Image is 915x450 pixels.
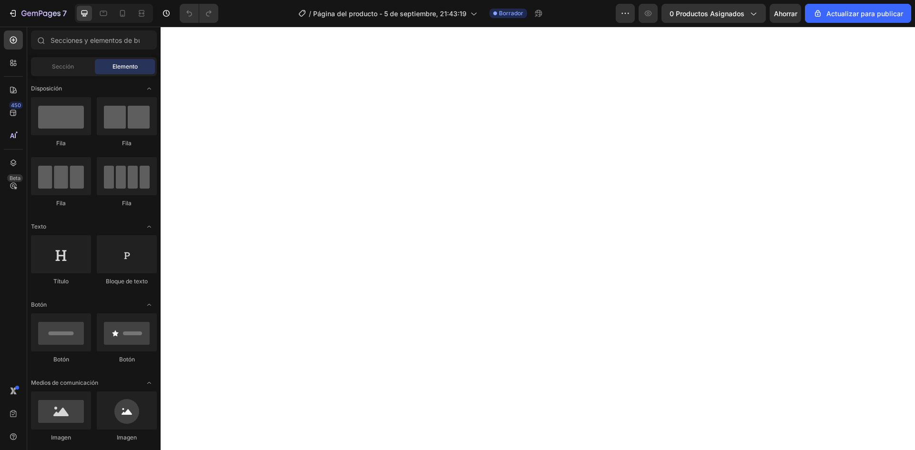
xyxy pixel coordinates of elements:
[11,102,21,109] font: 450
[117,434,137,441] font: Imagen
[53,356,69,363] font: Botón
[670,10,744,18] font: 0 productos asignados
[142,81,157,96] span: Abrir palanca
[119,356,135,363] font: Botón
[31,379,98,386] font: Medios de comunicación
[4,4,71,23] button: 7
[805,4,911,23] button: Actualizar para publicar
[62,9,67,18] font: 7
[31,223,46,230] font: Texto
[106,278,148,285] font: Bloque de texto
[122,200,132,207] font: Fila
[313,10,467,18] font: Página del producto - 5 de septiembre, 21:43:19
[826,10,903,18] font: Actualizar para publicar
[142,375,157,390] span: Abrir palanca
[56,140,66,147] font: Fila
[161,27,915,450] iframe: Área de diseño
[10,175,20,181] font: Beta
[774,10,797,18] font: Ahorrar
[53,278,69,285] font: Título
[51,434,71,441] font: Imagen
[31,30,157,50] input: Secciones y elementos de búsqueda
[142,297,157,312] span: Abrir palanca
[31,301,47,308] font: Botón
[180,4,218,23] div: Deshacer/Rehacer
[52,63,74,70] font: Sección
[112,63,138,70] font: Elemento
[499,10,523,17] font: Borrador
[122,140,132,147] font: Fila
[142,219,157,234] span: Abrir palanca
[56,200,66,207] font: Fila
[661,4,766,23] button: 0 productos asignados
[770,4,801,23] button: Ahorrar
[309,10,311,18] font: /
[31,85,62,92] font: Disposición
